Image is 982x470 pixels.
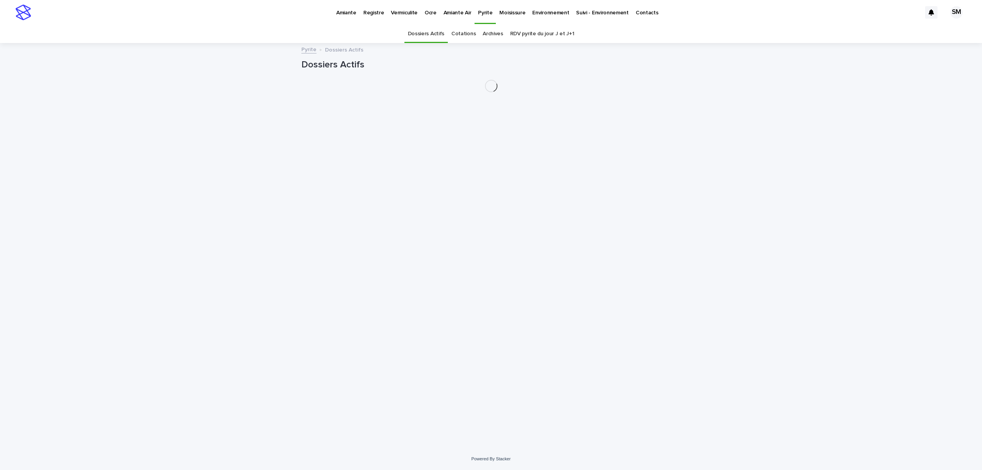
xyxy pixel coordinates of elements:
img: stacker-logo-s-only.png [15,5,31,20]
a: Cotations [451,25,476,43]
h1: Dossiers Actifs [301,59,681,71]
div: SM [950,6,963,19]
p: Dossiers Actifs [325,45,363,53]
a: Powered By Stacker [471,456,511,461]
a: RDV pyrite du jour J et J+1 [510,25,574,43]
a: Archives [483,25,503,43]
a: Pyrite [301,45,316,53]
a: Dossiers Actifs [408,25,444,43]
